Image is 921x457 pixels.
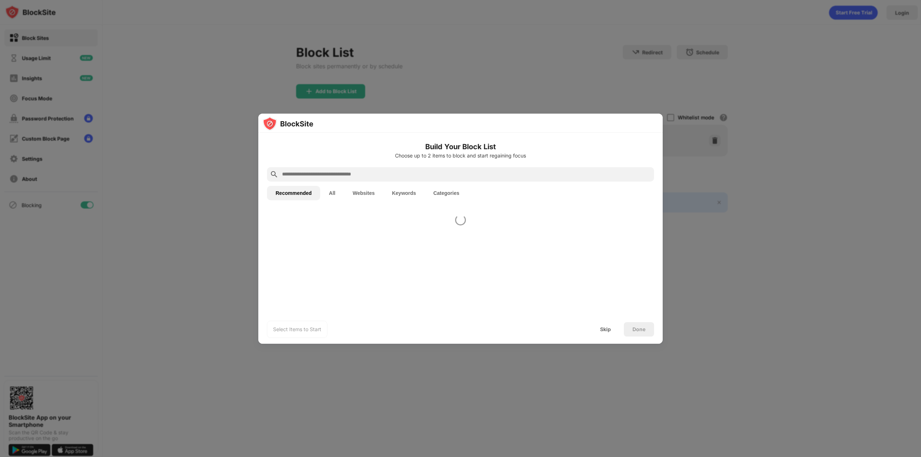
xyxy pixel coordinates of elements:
[425,186,468,200] button: Categories
[344,186,383,200] button: Websites
[267,153,654,159] div: Choose up to 2 items to block and start regaining focus
[383,186,425,200] button: Keywords
[270,170,278,179] img: search.svg
[263,116,313,131] img: logo-blocksite.svg
[273,326,321,333] div: Select Items to Start
[267,186,320,200] button: Recommended
[320,186,344,200] button: All
[267,141,654,152] h6: Build Your Block List
[600,326,611,332] div: Skip
[632,326,645,332] div: Done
